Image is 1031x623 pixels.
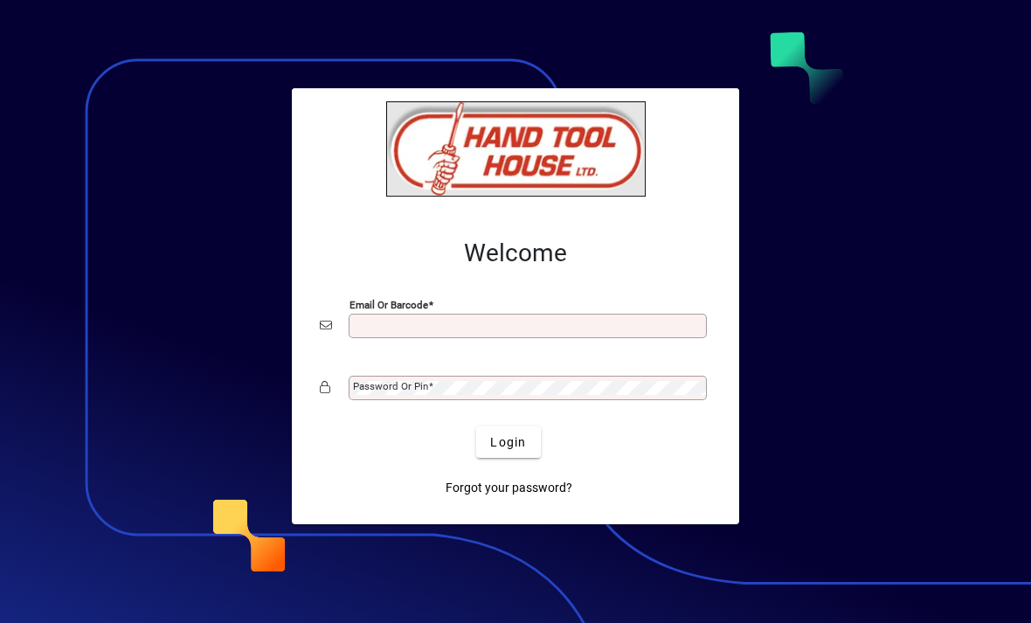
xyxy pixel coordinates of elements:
h2: Welcome [320,239,711,268]
button: Login [476,426,540,458]
span: Login [490,433,526,452]
a: Forgot your password? [439,472,579,503]
span: Forgot your password? [446,479,572,497]
mat-label: Password or Pin [353,380,428,392]
mat-label: Email or Barcode [349,299,428,311]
